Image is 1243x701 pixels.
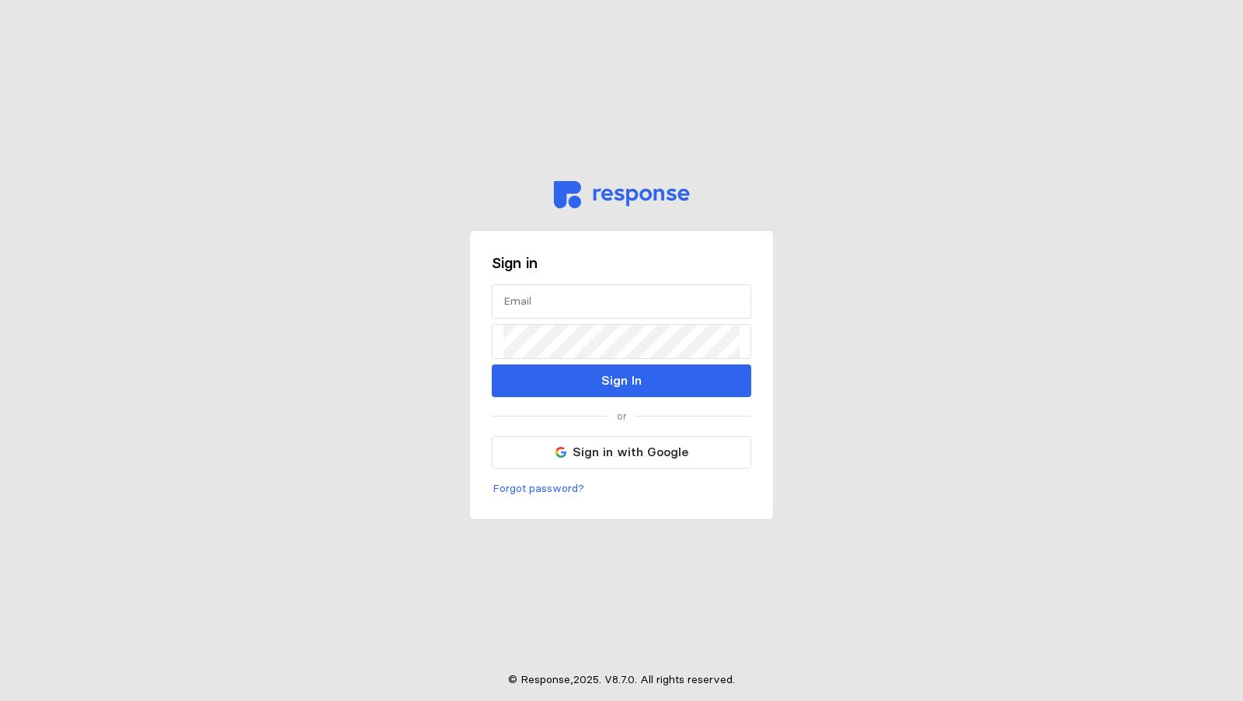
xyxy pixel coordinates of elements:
[492,480,585,498] button: Forgot password?
[555,447,566,458] img: svg%3e
[493,480,584,497] p: Forgot password?
[492,253,751,274] h3: Sign in
[508,671,735,689] p: © Response, 2025 . V 8.7.0 . All rights reserved.
[617,408,627,425] p: or
[573,442,688,462] p: Sign in with Google
[601,371,642,390] p: Sign In
[503,285,740,319] input: Email
[492,436,751,469] button: Sign in with Google
[492,364,751,397] button: Sign In
[554,181,690,208] img: svg%3e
